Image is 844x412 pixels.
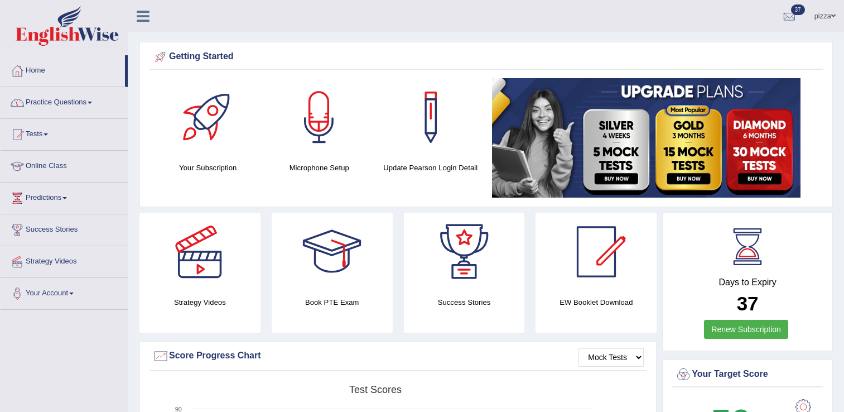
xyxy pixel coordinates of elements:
[492,78,800,198] img: small5.jpg
[536,296,657,308] h4: EW Booklet Download
[1,183,128,210] a: Predictions
[152,49,820,65] div: Getting Started
[737,293,759,314] b: 37
[272,296,393,308] h4: Book PTE Exam
[269,162,370,174] h4: Microphone Setup
[380,162,481,174] h4: Update Pearson Login Detail
[1,214,128,242] a: Success Stories
[1,55,125,83] a: Home
[1,119,128,147] a: Tests
[1,151,128,179] a: Online Class
[1,246,128,274] a: Strategy Videos
[675,277,820,288] h4: Days to Expiry
[1,87,128,115] a: Practice Questions
[1,278,128,306] a: Your Account
[139,296,261,308] h4: Strategy Videos
[152,348,644,365] div: Score Progress Chart
[704,320,788,339] a: Renew Subscription
[675,366,820,383] div: Your Target Score
[158,162,258,174] h4: Your Subscription
[791,4,805,15] span: 37
[349,384,402,395] tspan: Test scores
[404,296,525,308] h4: Success Stories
